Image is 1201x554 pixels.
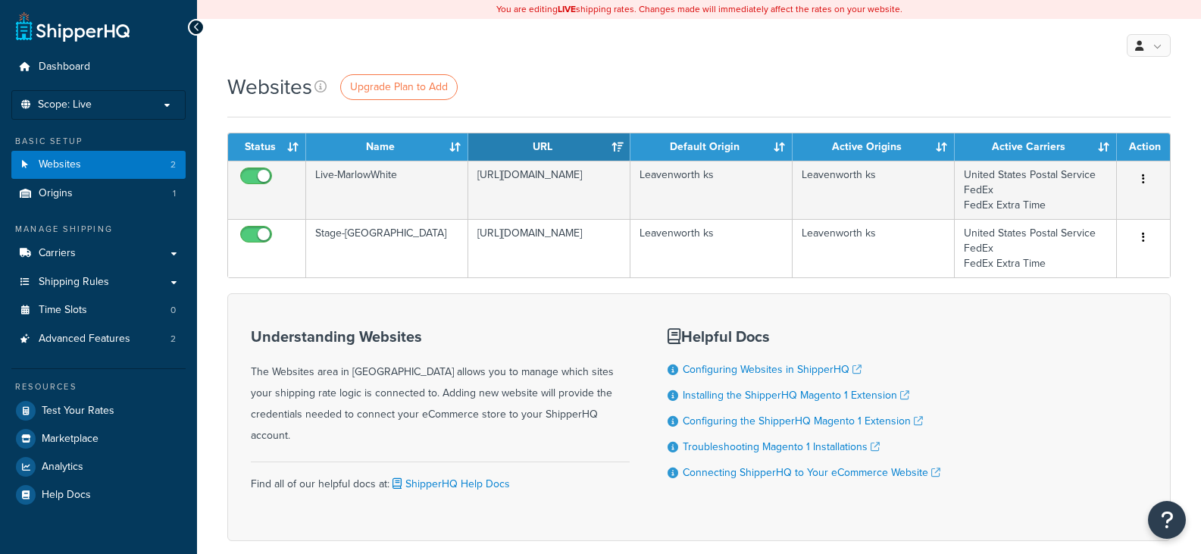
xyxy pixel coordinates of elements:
div: Resources [11,380,186,393]
a: Troubleshooting Magento 1 Installations [683,439,880,455]
th: Default Origin: activate to sort column ascending [630,133,793,161]
span: Dashboard [39,61,90,74]
td: Leavenworth ks [793,161,955,219]
a: Configuring the ShipperHQ Magento 1 Extension [683,413,923,429]
span: Marketplace [42,433,99,446]
td: Leavenworth ks [793,219,955,277]
span: Carriers [39,247,76,260]
span: Shipping Rules [39,276,109,289]
th: Action [1117,133,1170,161]
a: Websites 2 [11,151,186,179]
a: ShipperHQ Help Docs [389,476,510,492]
span: 2 [170,158,176,171]
th: Status: activate to sort column ascending [228,133,306,161]
a: Installing the ShipperHQ Magento 1 Extension [683,387,909,403]
li: Websites [11,151,186,179]
div: Basic Setup [11,135,186,148]
a: Carriers [11,239,186,268]
td: Live-MarlowWhite [306,161,468,219]
span: Test Your Rates [42,405,114,418]
a: Upgrade Plan to Add [340,74,458,100]
td: Stage-[GEOGRAPHIC_DATA] [306,219,468,277]
a: ShipperHQ Home [16,11,130,42]
span: Scope: Live [38,99,92,111]
span: 1 [173,187,176,200]
span: 2 [170,333,176,346]
span: Help Docs [42,489,91,502]
a: Test Your Rates [11,397,186,424]
a: Advanced Features 2 [11,325,186,353]
a: Configuring Websites in ShipperHQ [683,362,862,377]
li: Advanced Features [11,325,186,353]
a: Dashboard [11,53,186,81]
div: Find all of our helpful docs at: [251,462,630,495]
th: Active Carriers: activate to sort column ascending [955,133,1117,161]
td: [URL][DOMAIN_NAME] [468,219,630,277]
th: URL: activate to sort column ascending [468,133,630,161]
b: LIVE [558,2,576,16]
a: Analytics [11,453,186,480]
span: Upgrade Plan to Add [350,79,448,95]
span: Time Slots [39,304,87,317]
td: [URL][DOMAIN_NAME] [468,161,630,219]
a: Origins 1 [11,180,186,208]
th: Active Origins: activate to sort column ascending [793,133,955,161]
td: Leavenworth ks [630,161,793,219]
a: Help Docs [11,481,186,509]
span: Advanced Features [39,333,130,346]
span: Origins [39,187,73,200]
h3: Helpful Docs [668,328,940,345]
li: Origins [11,180,186,208]
td: United States Postal Service FedEx FedEx Extra Time [955,161,1117,219]
th: Name: activate to sort column ascending [306,133,468,161]
h1: Websites [227,72,312,102]
div: Manage Shipping [11,223,186,236]
span: 0 [170,304,176,317]
span: Websites [39,158,81,171]
h3: Understanding Websites [251,328,630,345]
a: Marketplace [11,425,186,452]
li: Time Slots [11,296,186,324]
button: Open Resource Center [1148,501,1186,539]
a: Connecting ShipperHQ to Your eCommerce Website [683,465,940,480]
td: Leavenworth ks [630,219,793,277]
a: Shipping Rules [11,268,186,296]
div: The Websites area in [GEOGRAPHIC_DATA] allows you to manage which sites your shipping rate logic ... [251,328,630,446]
a: Time Slots 0 [11,296,186,324]
span: Analytics [42,461,83,474]
td: United States Postal Service FedEx FedEx Extra Time [955,219,1117,277]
